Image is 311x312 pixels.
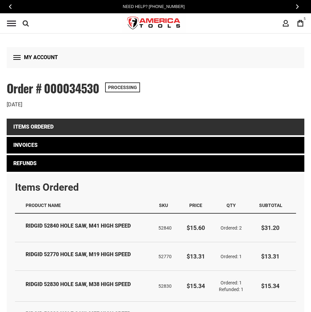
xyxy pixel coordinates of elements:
span: $15.34 [187,282,205,289]
strong: RIDGID 52770 HOLE SAW, M19 HIGH SPEED [26,251,149,259]
span: Previous [9,4,12,9]
span: 1 [239,280,242,285]
a: Invoices [7,137,304,154]
span: Next [296,4,299,9]
span: [DATE] [7,101,22,108]
a: Need Help? [PHONE_NUMBER] [121,3,187,10]
th: Qty [212,198,251,213]
span: Refunded [219,287,241,292]
th: Subtotal [251,198,296,213]
span: Ordered [221,280,239,285]
span: Order # 000034530 [7,79,99,97]
div: Menu [7,21,16,26]
span: 2 [239,225,242,231]
a: Refunds [7,155,304,172]
span: Menu Icon [13,55,21,60]
th: Price [180,198,212,213]
a: store logo [122,11,186,36]
span: 1 [239,254,242,259]
span: $15.34 [261,282,279,289]
span: 5 [304,17,306,21]
td: 52830 [154,270,180,301]
span: $15.60 [187,224,205,231]
strong: RIDGID 52830 HOLE SAW, M38 HIGH SPEED [26,281,149,288]
span: $13.31 [261,253,279,260]
strong: RIDGID 52840 HOLE SAW, M41 HIGH SPEED [26,222,149,230]
label: My Account [24,54,58,61]
strong: Items Ordered [7,119,304,135]
span: Processing [105,82,140,92]
span: $31.20 [261,224,279,231]
td: 52840 [154,214,180,242]
strong: Items Ordered [15,181,79,193]
th: SKU [154,198,180,213]
td: 52770 [154,242,180,271]
span: Ordered [221,225,239,231]
th: Product Name [15,198,154,213]
img: America Tools [122,11,186,36]
span: Ordered [221,254,239,259]
span: $13.31 [187,253,205,260]
a: 5 [294,17,307,30]
span: 1 [241,287,243,292]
